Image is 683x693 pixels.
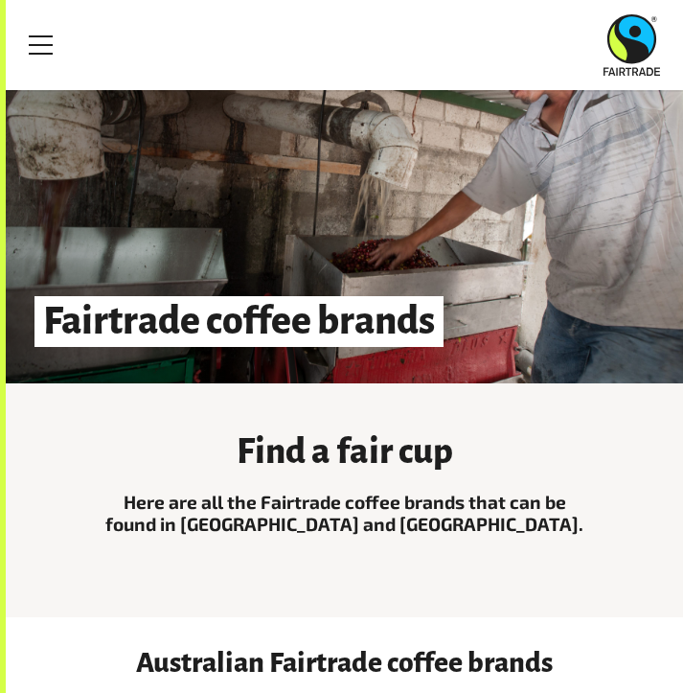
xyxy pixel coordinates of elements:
[98,433,592,472] h3: Find a fair cup
[98,648,592,679] h3: Australian Fairtrade coffee brands
[34,296,444,347] h1: Fairtrade coffee brands
[17,21,65,69] a: Toggle Menu
[98,491,592,535] p: Here are all the Fairtrade coffee brands that can be found in [GEOGRAPHIC_DATA] and [GEOGRAPHIC_D...
[603,14,660,76] img: Fairtrade Australia New Zealand logo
